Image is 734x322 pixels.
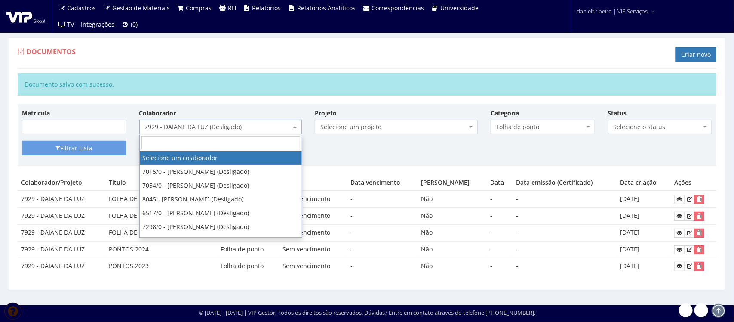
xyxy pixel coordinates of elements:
[315,109,337,118] label: Projeto
[608,120,713,134] span: Selecione o status
[140,179,302,192] li: 7054/0 - [PERSON_NAME] (Desligado)
[577,7,648,15] span: danielf.ribeiro | VIP Serviços
[487,225,513,241] td: -
[418,208,487,225] td: Não
[279,225,347,241] td: Sem vencimento
[418,225,487,241] td: Não
[140,206,302,220] li: 6517/0 - [PERSON_NAME] (Desligado)
[140,192,302,206] li: 8045 - [PERSON_NAME] (Desligado)
[105,258,217,274] td: PONTOS 2023
[217,258,279,274] td: Folha de ponto
[513,191,617,207] td: -
[617,241,671,258] td: [DATE]
[105,208,217,225] td: FOLHA DE PONTO 02/2025
[320,123,467,131] span: Selecione um projeto
[22,109,50,118] label: Matrícula
[279,191,347,207] td: Sem vencimento
[617,225,671,241] td: [DATE]
[139,109,176,118] label: Colaborador
[140,151,302,165] li: Selecione um colaborador
[297,4,356,12] span: Relatórios Analíticos
[139,120,302,134] span: 7929 - DAIANE DA LUZ (Desligado)
[617,191,671,207] td: [DATE]
[118,16,141,33] a: (0)
[487,258,513,274] td: -
[131,20,138,28] span: (0)
[347,241,418,258] td: -
[186,4,212,12] span: Compras
[105,191,217,207] td: FOLHA DE PONTO 03/2025
[491,109,519,118] label: Categoria
[279,175,347,191] th: Status
[418,175,487,191] th: [PERSON_NAME]
[78,16,118,33] a: Integrações
[140,165,302,179] li: 7015/0 - [PERSON_NAME] (Desligado)
[372,4,424,12] span: Correspondências
[68,4,96,12] span: Cadastros
[18,175,105,191] th: Colaborador/Projeto
[140,234,302,248] li: 7347/0 - [PERSON_NAME] (Desligado)
[347,208,418,225] td: -
[68,20,74,28] span: TV
[217,241,279,258] td: Folha de ponto
[105,175,217,191] th: Título
[347,175,418,191] th: Data vencimento
[279,241,347,258] td: Sem vencimento
[491,120,595,134] span: Folha de ponto
[105,241,217,258] td: PONTOS 2024
[676,47,716,62] a: Criar novo
[487,241,513,258] td: -
[252,4,281,12] span: Relatórios
[81,20,115,28] span: Integrações
[279,258,347,274] td: Sem vencimento
[440,4,479,12] span: Universidade
[487,191,513,207] td: -
[614,123,702,131] span: Selecione o status
[18,73,716,96] div: Documento salvo com sucesso.
[22,141,126,155] button: Filtrar Lista
[112,4,170,12] span: Gestão de Materiais
[418,241,487,258] td: Não
[617,175,671,191] th: Data criação
[617,258,671,274] td: [DATE]
[228,4,236,12] span: RH
[26,47,76,56] span: Documentos
[513,175,617,191] th: Data emissão (Certificado)
[496,123,584,131] span: Folha de ponto
[18,241,105,258] td: 7929 - DAIANE DA LUZ
[347,225,418,241] td: -
[18,191,105,207] td: 7929 - DAIANE DA LUZ
[487,175,513,191] th: Data
[671,175,716,191] th: Ações
[145,123,292,131] span: 7929 - DAIANE DA LUZ (Desligado)
[279,208,347,225] td: Sem vencimento
[418,258,487,274] td: Não
[608,109,627,118] label: Status
[199,309,535,317] div: © [DATE] - [DATE] | VIP Gestor. Todos os direitos são reservados. Dúvidas? Entre em contato atrav...
[418,191,487,207] td: Não
[513,258,617,274] td: -
[18,208,105,225] td: 7929 - DAIANE DA LUZ
[315,120,478,134] span: Selecione um projeto
[18,225,105,241] td: 7929 - DAIANE DA LUZ
[140,220,302,234] li: 7298/0 - [PERSON_NAME] (Desligado)
[347,191,418,207] td: -
[18,258,105,274] td: 7929 - DAIANE DA LUZ
[105,225,217,241] td: FOLHA DE PONTO - JAN/2025
[513,241,617,258] td: -
[55,16,78,33] a: TV
[617,208,671,225] td: [DATE]
[347,258,418,274] td: -
[487,208,513,225] td: -
[513,225,617,241] td: -
[513,208,617,225] td: -
[6,10,45,23] img: logo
